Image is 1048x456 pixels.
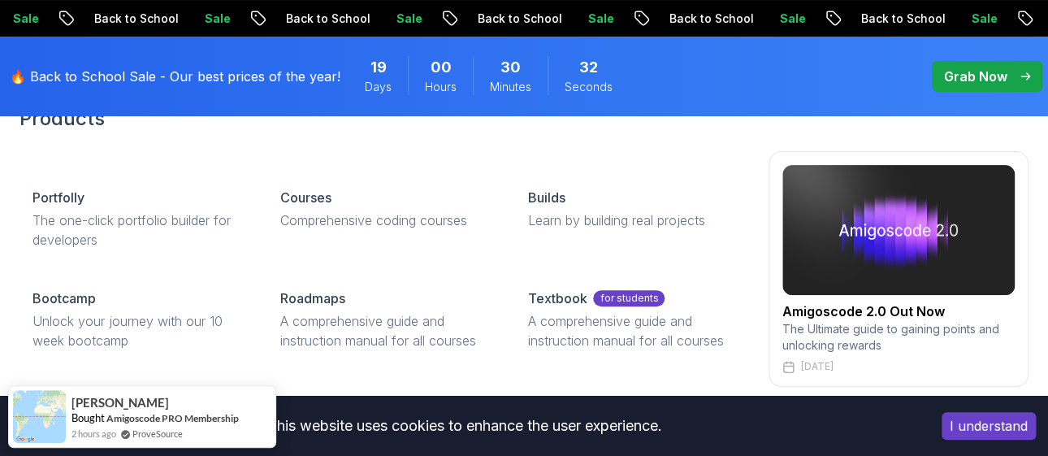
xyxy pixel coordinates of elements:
[942,412,1036,440] button: Accept cookies
[944,67,1007,86] p: Grab Now
[267,175,502,243] a: CoursesComprehensive coding courses
[71,411,105,424] span: Bought
[19,276,254,363] a: BootcampUnlock your journey with our 10 week bootcamp
[764,11,816,27] p: Sale
[782,302,1015,321] h2: Amigoscode 2.0 Out Now
[514,276,749,363] a: Textbookfor studentsA comprehensive guide and instruction manual for all courses
[782,321,1015,354] p: The Ultimate guide to gaining points and unlocking rewards
[579,56,598,79] span: 32 Seconds
[78,11,188,27] p: Back to School
[500,56,521,79] span: 30 Minutes
[32,188,84,207] p: Portfolly
[527,289,587,308] p: Textbook
[593,290,665,306] p: for students
[490,79,531,95] span: Minutes
[106,412,239,424] a: Amigoscode PRO Membership
[769,151,1029,387] a: amigoscode 2.0Amigoscode 2.0 Out NowThe Ultimate guide to gaining points and unlocking rewards[DATE]
[845,11,955,27] p: Back to School
[527,188,565,207] p: Builds
[280,211,489,230] p: Comprehensive coding courses
[267,276,502,363] a: RoadmapsA comprehensive guide and instruction manual for all courses
[380,11,432,27] p: Sale
[431,56,452,79] span: 0 Hours
[13,390,66,443] img: provesource social proof notification image
[32,211,241,250] p: The one-click portfolio builder for developers
[71,396,169,410] span: [PERSON_NAME]
[461,11,572,27] p: Back to School
[572,11,624,27] p: Sale
[514,175,749,243] a: BuildsLearn by building real projects
[188,11,240,27] p: Sale
[10,67,340,86] p: 🔥 Back to School Sale - Our best prices of the year!
[19,106,1029,132] h2: Products
[71,427,116,441] span: 2 hours ago
[365,79,392,95] span: Days
[280,311,489,350] p: A comprehensive guide and instruction manual for all courses
[527,211,736,230] p: Learn by building real projects
[782,165,1015,295] img: amigoscode 2.0
[280,188,331,207] p: Courses
[653,11,764,27] p: Back to School
[565,79,613,95] span: Seconds
[527,311,736,350] p: A comprehensive guide and instruction manual for all courses
[370,56,387,79] span: 19 Days
[132,427,183,441] a: ProveSource
[19,175,254,263] a: PortfollyThe one-click portfolio builder for developers
[12,408,917,444] div: This website uses cookies to enhance the user experience.
[32,289,96,308] p: Bootcamp
[280,289,345,308] p: Roadmaps
[955,11,1007,27] p: Sale
[425,79,457,95] span: Hours
[801,360,834,373] p: [DATE]
[270,11,380,27] p: Back to School
[32,311,241,350] p: Unlock your journey with our 10 week bootcamp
